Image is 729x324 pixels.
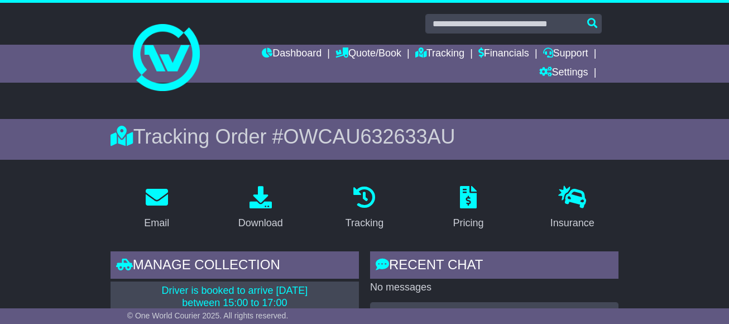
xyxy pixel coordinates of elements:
[137,182,176,235] a: Email
[111,125,619,149] div: Tracking Order #
[338,182,391,235] a: Tracking
[346,216,383,231] div: Tracking
[335,45,401,64] a: Quote/Book
[543,45,588,64] a: Support
[370,282,618,294] p: No messages
[111,251,359,282] div: Manage collection
[543,182,602,235] a: Insurance
[550,216,594,231] div: Insurance
[117,285,352,309] p: Driver is booked to arrive [DATE] between 15:00 to 17:00
[144,216,169,231] div: Email
[478,45,529,64] a: Financials
[283,125,455,148] span: OWCAU632633AU
[370,251,618,282] div: RECENT CHAT
[262,45,322,64] a: Dashboard
[453,216,484,231] div: Pricing
[539,64,588,83] a: Settings
[415,45,464,64] a: Tracking
[127,311,289,320] span: © One World Courier 2025. All rights reserved.
[446,182,491,235] a: Pricing
[231,182,290,235] a: Download
[238,216,283,231] div: Download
